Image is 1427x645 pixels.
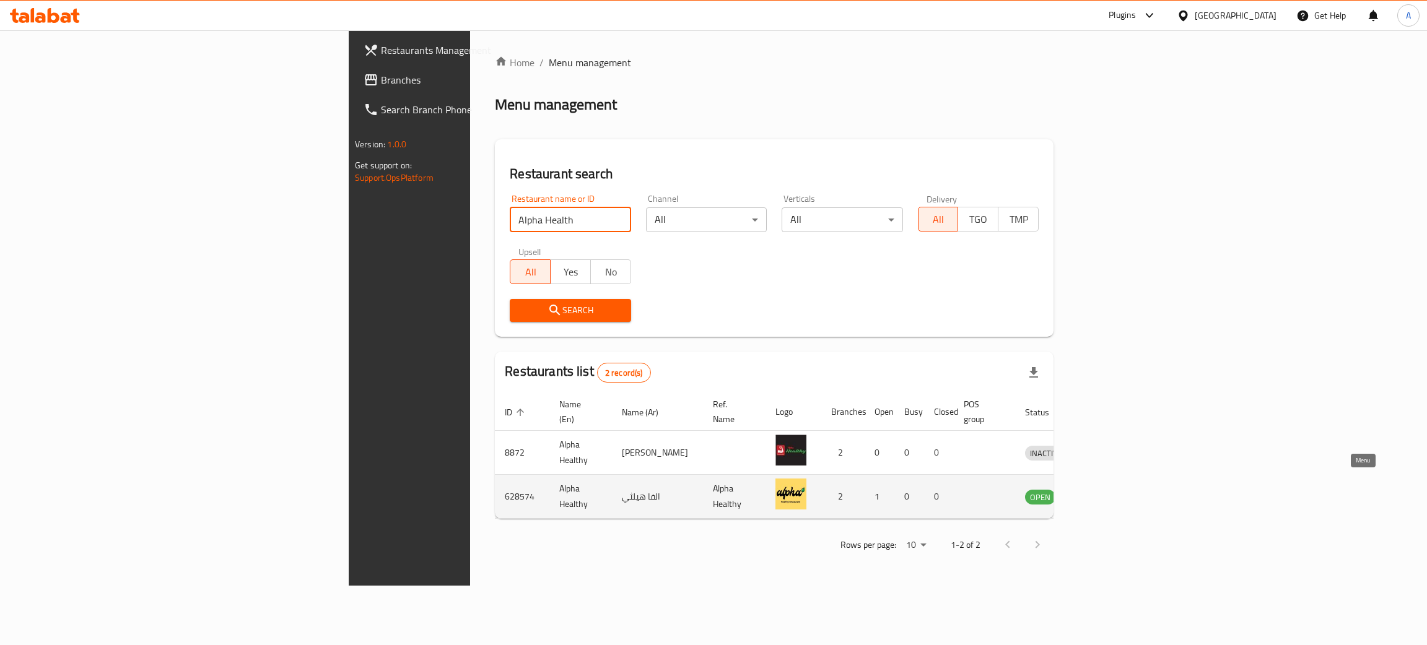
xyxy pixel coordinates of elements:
input: Search for restaurant name or ID.. [510,207,631,232]
a: Search Branch Phone [354,95,587,124]
span: OPEN [1025,490,1055,504]
td: 0 [865,431,894,475]
span: Name (Ar) [622,405,674,420]
td: 0 [894,475,924,519]
span: Search [520,303,621,318]
span: Yes [556,263,586,281]
a: Restaurants Management [354,35,587,65]
td: الفا هيلثي [612,475,703,519]
span: TMP [1003,210,1034,228]
label: Delivery [927,194,958,203]
td: 1 [865,475,894,519]
span: Menu management [549,55,631,70]
a: Branches [354,65,587,95]
span: Status [1025,405,1065,420]
span: Branches [381,72,577,87]
div: [GEOGRAPHIC_DATA] [1195,9,1276,22]
th: Branches [821,393,865,431]
div: Total records count [597,363,651,383]
div: Rows per page: [901,536,931,555]
div: Plugins [1109,8,1136,23]
span: Ref. Name [713,397,751,426]
h2: Restaurants list [505,362,650,383]
button: Yes [550,259,591,284]
td: [PERSON_NAME] [612,431,703,475]
span: Get support on: [355,157,412,173]
td: Alpha Healthy [703,475,766,519]
span: No [596,263,626,281]
th: Open [865,393,894,431]
button: No [590,259,631,284]
div: All [782,207,902,232]
button: TGO [958,207,998,232]
div: All [646,207,767,232]
span: All [515,263,546,281]
td: 0 [894,431,924,475]
nav: breadcrumb [495,55,1054,70]
label: Upsell [518,247,541,256]
div: Export file [1019,358,1049,387]
span: INACTIVE [1025,446,1067,461]
span: 1.0.0 [387,136,406,152]
th: Busy [894,393,924,431]
span: Version: [355,136,385,152]
span: All [923,210,954,228]
a: Support.OpsPlatform [355,170,434,186]
p: 1-2 of 2 [951,537,980,553]
span: Restaurants Management [381,43,577,58]
span: TGO [963,210,993,228]
h2: Restaurant search [510,165,1039,183]
button: All [918,207,959,232]
span: Name (En) [559,397,597,426]
img: Alpha Healthy [775,435,806,465]
span: A [1406,9,1411,22]
button: TMP [998,207,1039,232]
span: POS group [964,397,1000,426]
img: Alpha Healthy [775,478,806,509]
span: Search Branch Phone [381,102,577,117]
td: 2 [821,475,865,519]
td: 2 [821,431,865,475]
p: Rows per page: [840,537,896,553]
button: All [510,259,551,284]
table: enhanced table [495,393,1125,519]
button: Search [510,299,631,322]
th: Logo [766,393,821,431]
td: 0 [924,475,954,519]
span: ID [505,405,528,420]
th: Closed [924,393,954,431]
span: 2 record(s) [598,367,650,379]
td: 0 [924,431,954,475]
